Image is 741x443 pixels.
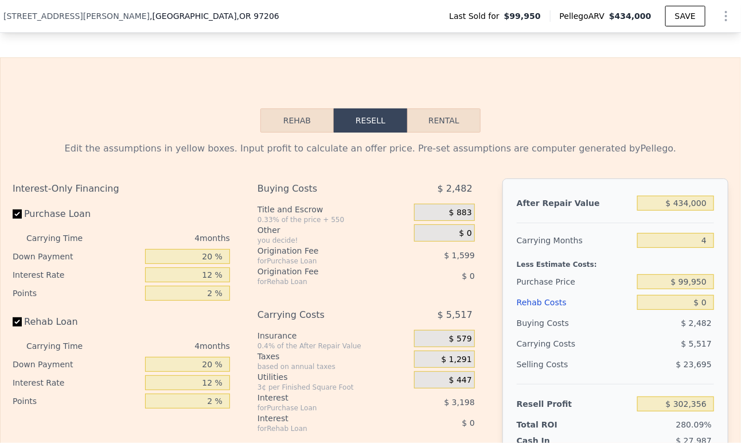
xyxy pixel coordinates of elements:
div: Points [13,392,141,410]
span: $ 5,517 [438,305,473,325]
input: Purchase Loan [13,209,22,219]
span: Last Sold for [449,10,504,22]
div: Carrying Time [26,229,101,247]
span: $99,950 [504,10,541,22]
div: Less Estimate Costs: [517,251,714,271]
div: for Rehab Loan [258,424,385,433]
div: Selling Costs [517,354,633,375]
div: Down Payment [13,247,141,266]
span: $434,000 [609,11,652,21]
span: $ 883 [449,208,472,218]
div: for Purchase Loan [258,257,385,266]
button: Rental [407,108,481,133]
span: $ 447 [449,375,472,386]
span: Pellego ARV [560,10,610,22]
div: Insurance [258,330,409,341]
span: , OR 97206 [237,11,279,21]
div: Interest Rate [13,266,141,284]
label: Purchase Loan [13,204,141,224]
button: Resell [334,108,407,133]
span: $ 23,695 [676,360,712,369]
button: Rehab [260,108,334,133]
div: Edit the assumptions in yellow boxes. Input profit to calculate an offer price. Pre-set assumptio... [13,142,728,156]
div: Origination Fee [258,266,385,277]
button: SAVE [665,6,705,26]
div: Carrying Months [517,230,633,251]
button: Show Options [715,5,738,28]
span: $ 5,517 [681,339,712,348]
div: Resell Profit [517,394,633,414]
div: for Rehab Loan [258,277,385,286]
div: Title and Escrow [258,204,409,215]
span: $ 1,599 [444,251,474,260]
div: Rehab Costs [517,292,633,313]
div: Total ROI [517,419,588,430]
div: Buying Costs [258,178,385,199]
span: $ 1,291 [441,355,471,365]
div: Carrying Time [26,337,101,355]
div: Other [258,224,409,236]
span: $ 2,482 [681,318,712,328]
div: Points [13,284,141,302]
div: Down Payment [13,355,141,374]
div: Purchase Price [517,271,633,292]
span: $ 0 [462,418,475,428]
span: $ 579 [449,334,472,344]
div: After Repair Value [517,193,633,213]
span: $ 0 [459,228,472,239]
div: Interest-Only Financing [13,178,230,199]
span: , [GEOGRAPHIC_DATA] [150,10,279,22]
div: Carrying Costs [517,333,588,354]
div: 0.4% of the After Repair Value [258,341,409,351]
span: $ 0 [462,271,475,281]
div: Utilities [258,371,409,383]
span: 280.09% [676,420,712,429]
div: Interest Rate [13,374,141,392]
div: Carrying Costs [258,305,385,325]
div: based on annual taxes [258,362,409,371]
div: Taxes [258,351,409,362]
input: Rehab Loan [13,317,22,327]
div: you decide! [258,236,409,245]
label: Rehab Loan [13,312,141,332]
div: 4 months [106,337,230,355]
div: Interest [258,392,385,403]
div: 4 months [106,229,230,247]
div: 0.33% of the price + 550 [258,215,409,224]
span: [STREET_ADDRESS][PERSON_NAME] [3,10,150,22]
div: Interest [258,413,385,424]
div: for Purchase Loan [258,403,385,413]
span: $ 3,198 [444,398,474,407]
div: 3¢ per Finished Square Foot [258,383,409,392]
div: Buying Costs [517,313,633,333]
span: $ 2,482 [438,178,473,199]
div: Origination Fee [258,245,385,257]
